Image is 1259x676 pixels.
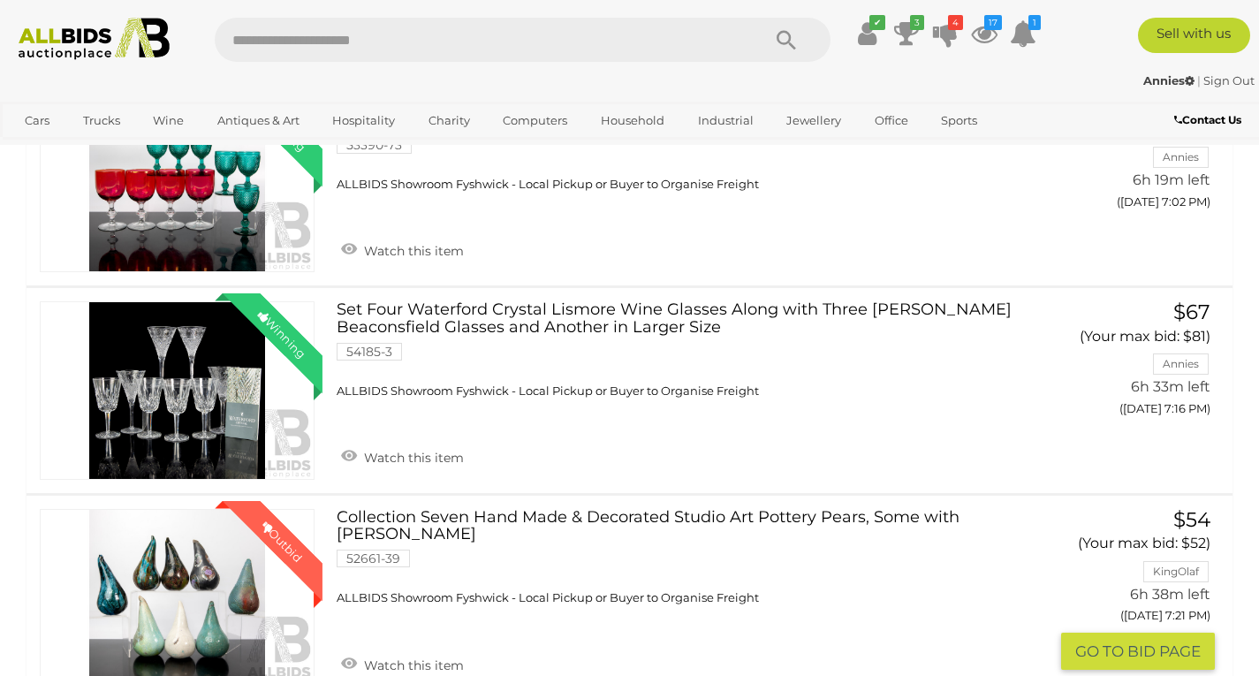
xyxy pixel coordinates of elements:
[1197,73,1201,87] span: |
[1138,18,1251,53] a: Sell with us
[1173,300,1210,324] span: $67
[360,657,464,673] span: Watch this item
[1173,507,1210,532] span: $54
[350,301,1018,399] a: Set Four Waterford Crystal Lismore Wine Glasses Along with Three [PERSON_NAME] Beaconsfield Glass...
[241,293,322,375] div: Winning
[241,501,322,582] div: Outbid
[775,106,853,135] a: Jewellery
[742,18,830,62] button: Search
[686,106,765,135] a: Industrial
[350,95,1018,192] a: Set Four Vintage Iridescent [PERSON_NAME] Wine Glasses Along with Set Six Emerald Glass Goblets 5...
[984,15,1002,30] i: 17
[40,95,315,272] a: Winning
[40,301,315,479] a: Winning
[1143,73,1195,87] strong: Annies
[869,15,885,30] i: ✔
[321,106,406,135] a: Hospitality
[1174,113,1241,126] b: Contact Us
[1045,95,1216,218] a: $23 (Your max bid: $34) Annies 6h 19m left ([DATE] 7:02 PM)
[1045,509,1216,671] a: $54 (Your max bid: $52) KingOlaf 6h 38m left ([DATE] 7:21 PM) GO TO BID PAGE
[929,106,989,135] a: Sports
[72,106,132,135] a: Trucks
[360,450,464,466] span: Watch this item
[1174,110,1246,130] a: Contact Us
[360,243,464,259] span: Watch this item
[948,15,963,30] i: 4
[1010,18,1036,49] a: 1
[1061,633,1215,671] button: GO TO BID PAGE
[971,18,997,49] a: 17
[1203,73,1255,87] a: Sign Out
[350,509,1018,606] a: Collection Seven Hand Made & Decorated Studio Art Pottery Pears, Some with [PERSON_NAME] 52661-39...
[141,106,195,135] a: Wine
[13,106,61,135] a: Cars
[10,18,178,60] img: Allbids.com.au
[910,15,924,30] i: 3
[337,443,468,469] a: Watch this item
[932,18,959,49] a: 4
[854,18,881,49] a: ✔
[491,106,579,135] a: Computers
[1143,73,1197,87] a: Annies
[893,18,920,49] a: 3
[1045,301,1216,425] a: $67 (Your max bid: $81) Annies 6h 33m left ([DATE] 7:16 PM)
[863,106,920,135] a: Office
[337,236,468,262] a: Watch this item
[417,106,482,135] a: Charity
[206,106,311,135] a: Antiques & Art
[1028,15,1041,30] i: 1
[13,135,162,164] a: [GEOGRAPHIC_DATA]
[589,106,676,135] a: Household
